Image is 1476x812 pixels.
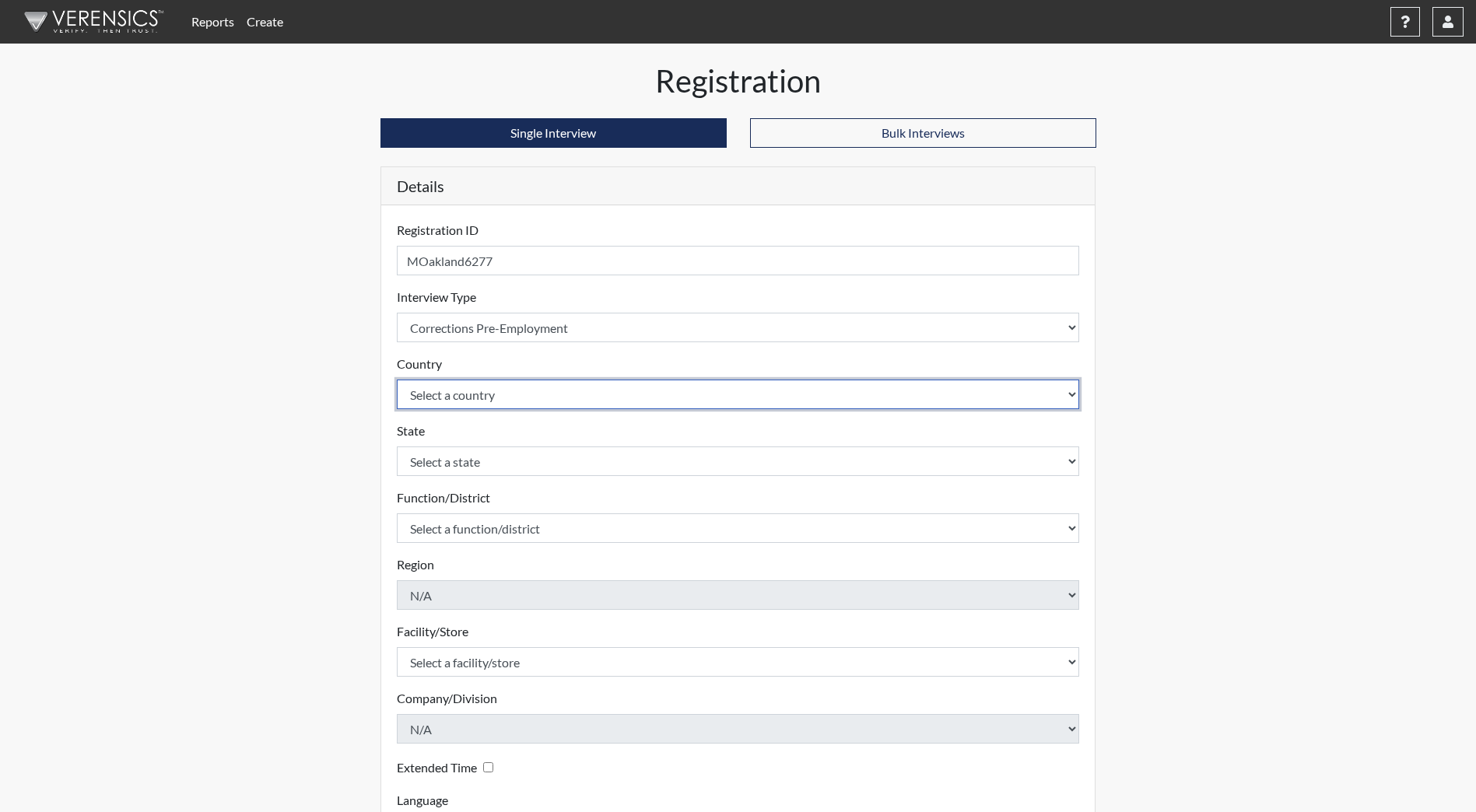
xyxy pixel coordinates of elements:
div: Checking this box will provide the interviewee with an accomodation of extra time to answer each ... [397,756,500,779]
a: Reports [185,6,240,37]
label: Company/Division [397,689,497,708]
button: Single Interview [380,118,727,148]
label: Function/District [397,488,490,507]
label: State [397,422,425,440]
label: Language [397,791,448,810]
label: Facility/Store [397,622,468,641]
label: Country [397,355,442,373]
h1: Registration [380,62,1096,100]
label: Extended Time [397,758,477,777]
h5: Details [381,167,1096,205]
label: Interview Type [397,288,476,306]
label: Region [397,555,434,574]
label: Registration ID [397,221,479,240]
button: Bulk Interviews [750,118,1096,148]
input: Insert a Registration ID, which needs to be a unique alphanumeric value for each interviewee [397,246,1080,275]
a: Create [240,6,289,37]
